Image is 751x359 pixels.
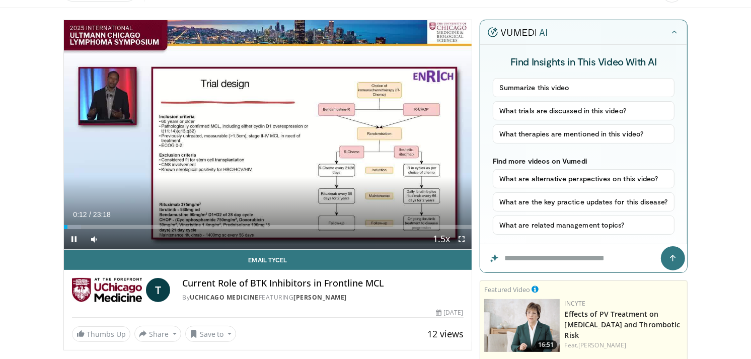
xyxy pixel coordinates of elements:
[431,229,452,249] button: Playback Rate
[89,210,91,219] span: /
[493,101,674,120] button: What trials are discussed in this video?
[146,278,170,302] a: T
[72,326,130,342] a: Thumbs Up
[427,328,464,340] span: 12 views
[484,299,560,352] img: d87faa72-4e92-4a7a-bc57-4b4514b4505e.png.150x105_q85_crop-smart_upscale.png
[493,78,674,97] button: Summarize this video
[72,278,142,302] img: UChicago Medicine
[84,229,104,249] button: Mute
[493,169,674,188] button: What are alternative perspectives on this video?
[64,250,472,270] a: Email Tycel
[578,341,626,349] a: [PERSON_NAME]
[493,124,674,143] button: What therapies are mentioned in this video?
[493,55,674,68] h4: Find Insights in This Video With AI
[182,293,464,302] div: By FEATURING
[293,293,347,302] a: [PERSON_NAME]
[488,27,547,37] img: vumedi-ai-logo.v2.svg
[93,210,111,219] span: 23:18
[484,285,530,294] small: Featured Video
[64,229,84,249] button: Pause
[134,326,181,342] button: Share
[64,225,472,229] div: Progress Bar
[190,293,259,302] a: UChicago Medicine
[185,326,237,342] button: Save to
[484,299,560,352] a: 16:51
[436,308,463,317] div: [DATE]
[536,340,557,349] span: 16:51
[452,229,472,249] button: Fullscreen
[493,216,674,235] button: What are related management topics?
[480,244,687,272] input: Question for the AI
[73,210,87,219] span: 0:12
[493,157,674,165] p: Find more videos on Vumedi
[565,309,681,340] a: Effects of PV Treatment on [MEDICAL_DATA] and Thrombotic Risk
[565,299,586,308] a: Incyte
[182,278,464,289] h4: Current Role of BTK Inhibitors in Frontline MCL
[565,341,683,350] div: Feat.
[493,192,674,211] button: What are the key practice updates for this disease?
[64,20,472,250] video-js: Video Player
